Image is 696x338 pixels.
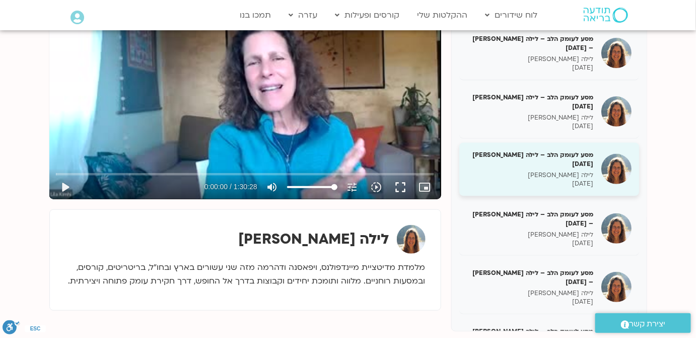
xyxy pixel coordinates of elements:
img: מסע לעומק הלב – לילה קמחי 2/3/25 [601,96,632,127]
a: לוח שידורים [480,6,543,25]
h5: מסע לעומק הלב – לילה [PERSON_NAME] – [DATE] [467,34,594,52]
p: מלמדת מדיטציית מיינדפולנס, ויפאסנה ודהרמה מזה שני עשורים בארץ ובחו״ל, בריטריטים, קורסים, ובמסעות ... [65,261,426,288]
span: יצירת קשר [630,317,666,331]
h5: מסע לעומק הלב – לילה [PERSON_NAME] – [DATE] [467,268,594,287]
h5: מסע לעומק הלב – לילה [PERSON_NAME] – [DATE] [467,210,594,228]
p: [DATE] [467,122,594,131]
p: לילה [PERSON_NAME] [467,231,594,239]
p: [DATE] [467,239,594,248]
img: תודעה בריאה [584,8,628,23]
a: יצירת קשר [595,313,691,333]
p: לילה [PERSON_NAME] [467,114,594,122]
h5: מסע לעומק הלב – לילה [PERSON_NAME] [DATE] [467,150,594,168]
img: לילה קמחי [397,225,426,254]
p: [DATE] [467,180,594,188]
img: מסע לעומק הלב – לילה קמחי – 30/3/25 [601,272,632,302]
img: מסע לעומק הלב – לילה קמחי 9/3/25 [601,154,632,184]
p: [DATE] [467,64,594,72]
img: מסע לעומק הלב – לילה קמחי – 16/2/25 [601,38,632,68]
img: מסע לעומק הלב – לילה קמחי – 23/3/25 [601,213,632,244]
a: קורסים ופעילות [330,6,405,25]
strong: לילה [PERSON_NAME] [239,230,389,249]
p: לילה [PERSON_NAME] [467,171,594,180]
a: עזרה [284,6,323,25]
p: לילה [PERSON_NAME] [467,55,594,64]
a: תמכו בנו [235,6,276,25]
p: [DATE] [467,298,594,306]
p: לילה [PERSON_NAME] [467,289,594,298]
a: ההקלטות שלי [412,6,473,25]
h5: מסע לעומק הלב – לילה [PERSON_NAME] [DATE] [467,93,594,111]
